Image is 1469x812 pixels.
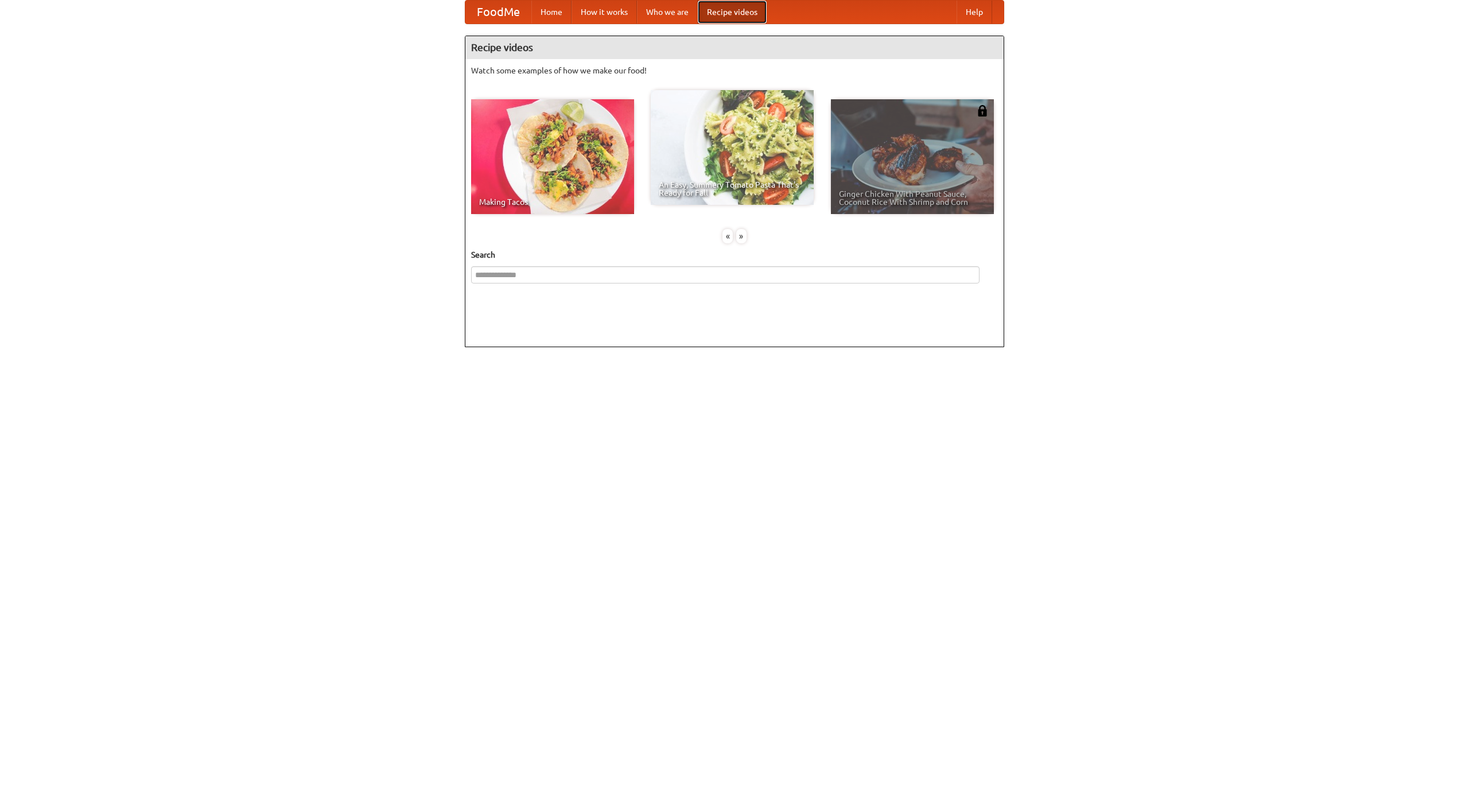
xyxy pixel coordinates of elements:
span: Making Tacos [479,198,626,206]
a: Making Tacos [471,99,634,214]
a: How it works [572,1,637,24]
a: Home [531,1,572,24]
a: FoodMe [465,1,531,24]
p: Watch some examples of how we make our food! [471,65,998,76]
a: Recipe videos [698,1,767,24]
span: An Easy, Summery Tomato Pasta That's Ready for Fall [659,181,806,197]
h5: Search [471,249,998,261]
div: « [722,229,733,243]
a: Who we are [637,1,698,24]
h4: Recipe videos [465,36,1004,59]
img: 483408.png [977,105,988,116]
a: Help [957,1,992,24]
div: » [736,229,747,243]
a: An Easy, Summery Tomato Pasta That's Ready for Fall [651,90,814,205]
